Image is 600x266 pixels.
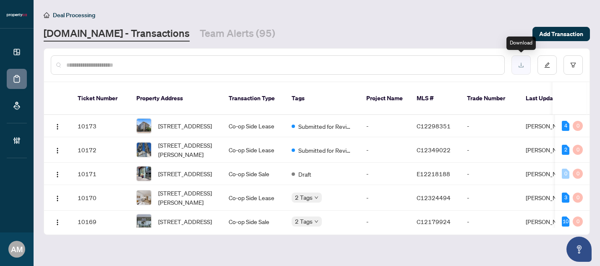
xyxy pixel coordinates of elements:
[222,185,285,211] td: Co-op Side Lease
[137,167,151,181] img: thumbnail-img
[44,12,50,18] span: home
[460,82,519,115] th: Trade Number
[573,169,583,179] div: 0
[532,27,590,41] button: Add Transaction
[539,27,583,41] span: Add Transaction
[460,163,519,185] td: -
[137,190,151,205] img: thumbnail-img
[417,218,451,225] span: C12179924
[360,185,410,211] td: -
[460,185,519,211] td: -
[570,62,576,68] span: filter
[222,82,285,115] th: Transaction Type
[460,211,519,233] td: -
[71,115,130,137] td: 10173
[573,193,583,203] div: 0
[54,147,61,154] img: Logo
[158,217,212,226] span: [STREET_ADDRESS]
[71,82,130,115] th: Ticket Number
[11,243,23,255] span: AM
[51,215,64,228] button: Logo
[298,122,353,131] span: Submitted for Review
[54,219,61,226] img: Logo
[573,216,583,227] div: 0
[360,163,410,185] td: -
[44,26,190,42] a: [DOMAIN_NAME] - Transactions
[519,82,582,115] th: Last Updated By
[506,37,536,50] div: Download
[410,82,460,115] th: MLS #
[298,170,311,179] span: Draft
[314,219,318,224] span: down
[71,211,130,233] td: 10169
[71,163,130,185] td: 10171
[158,169,212,178] span: [STREET_ADDRESS]
[137,119,151,133] img: thumbnail-img
[562,145,569,155] div: 2
[562,169,569,179] div: 0
[222,115,285,137] td: Co-op Side Lease
[222,211,285,233] td: Co-op Side Sale
[544,62,550,68] span: edit
[295,193,313,202] span: 2 Tags
[460,115,519,137] td: -
[200,26,275,42] a: Team Alerts (95)
[566,237,592,262] button: Open asap
[417,170,450,177] span: E12218188
[285,82,360,115] th: Tags
[519,185,582,211] td: [PERSON_NAME]
[298,146,353,155] span: Submitted for Review
[71,185,130,211] td: 10170
[417,122,451,130] span: C12298351
[360,211,410,233] td: -
[573,145,583,155] div: 0
[295,216,313,226] span: 2 Tags
[562,193,569,203] div: 3
[519,115,582,137] td: [PERSON_NAME]
[537,55,557,75] button: edit
[460,137,519,163] td: -
[158,141,215,159] span: [STREET_ADDRESS][PERSON_NAME]
[417,194,451,201] span: C12324494
[222,137,285,163] td: Co-op Side Lease
[417,146,451,154] span: C12349022
[51,167,64,180] button: Logo
[519,211,582,233] td: [PERSON_NAME]
[7,13,27,18] img: logo
[53,11,95,19] span: Deal Processing
[158,121,212,130] span: [STREET_ADDRESS]
[314,196,318,200] span: down
[54,171,61,178] img: Logo
[519,163,582,185] td: [PERSON_NAME]
[54,123,61,130] img: Logo
[51,191,64,204] button: Logo
[51,143,64,156] button: Logo
[54,195,61,202] img: Logo
[360,137,410,163] td: -
[562,121,569,131] div: 4
[519,137,582,163] td: [PERSON_NAME]
[130,82,222,115] th: Property Address
[518,62,524,68] span: download
[562,216,569,227] div: 10
[71,137,130,163] td: 10172
[360,115,410,137] td: -
[137,214,151,229] img: thumbnail-img
[51,119,64,133] button: Logo
[511,55,531,75] button: download
[563,55,583,75] button: filter
[573,121,583,131] div: 0
[222,163,285,185] td: Co-op Side Sale
[360,82,410,115] th: Project Name
[137,143,151,157] img: thumbnail-img
[158,188,215,207] span: [STREET_ADDRESS][PERSON_NAME]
